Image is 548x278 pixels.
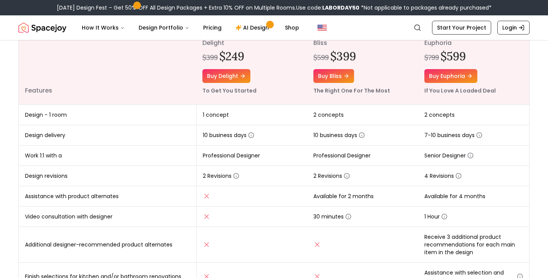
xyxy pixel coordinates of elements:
[19,207,196,227] td: Video consultation with designer
[322,4,359,12] b: LABORDAY50
[19,125,196,146] td: Design delivery
[497,21,530,35] a: Login
[19,29,196,105] th: Features
[19,186,196,207] td: Assistance with product alternates
[313,52,329,63] div: $599
[229,20,277,35] a: AI Design
[424,69,477,83] a: Buy euphoria
[296,4,359,12] span: Use code:
[424,152,473,159] span: Senior Designer
[432,21,491,35] a: Start Your Project
[132,20,195,35] button: Design Portfolio
[19,105,196,125] td: Design - 1 room
[203,152,260,159] span: Professional Designer
[359,4,492,12] span: *Not applicable to packages already purchased*
[318,23,327,32] img: United States
[18,20,66,35] img: Spacejoy Logo
[424,172,462,180] span: 4 Revisions
[424,111,455,119] span: 2 concepts
[313,87,390,94] small: The Right One For The Most
[18,20,66,35] a: Spacejoy
[313,131,365,139] span: 10 business days
[424,87,496,94] small: If You Love A Loaded Deal
[313,111,344,119] span: 2 concepts
[313,172,350,180] span: 2 Revisions
[424,131,482,139] span: 7-10 business days
[424,38,523,48] p: euphoria
[418,227,529,263] td: Receive 3 additional product recommendations for each main item in the design
[76,20,305,35] nav: Main
[219,49,244,63] h2: $249
[313,213,351,220] span: 30 minutes
[424,213,447,220] span: 1 Hour
[57,4,492,12] div: [DATE] Design Fest – Get 50% OFF All Design Packages + Extra 10% OFF on Multiple Rooms.
[203,172,239,180] span: 2 Revisions
[197,20,228,35] a: Pricing
[313,69,354,83] a: Buy bliss
[202,87,257,94] small: To Get You Started
[202,38,301,48] p: delight
[202,52,218,63] div: $399
[440,49,466,63] h2: $599
[313,152,371,159] span: Professional Designer
[203,111,229,119] span: 1 concept
[76,20,131,35] button: How It Works
[313,38,412,48] p: bliss
[18,15,530,40] nav: Global
[330,49,356,63] h2: $399
[279,20,305,35] a: Shop
[19,146,196,166] td: Work 1:1 with a
[307,186,418,207] td: Available for 2 months
[424,52,439,63] div: $799
[19,227,196,263] td: Additional designer-recommended product alternates
[418,186,529,207] td: Available for 4 months
[19,166,196,186] td: Design revisions
[203,131,254,139] span: 10 business days
[202,69,250,83] a: Buy delight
